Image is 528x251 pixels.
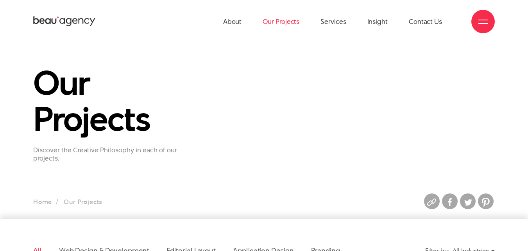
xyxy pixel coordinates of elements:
p: Discover the Creative Philosophy in each of our projects. [33,146,179,163]
a: Home [33,197,52,206]
h1: Our Projects [33,65,179,137]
